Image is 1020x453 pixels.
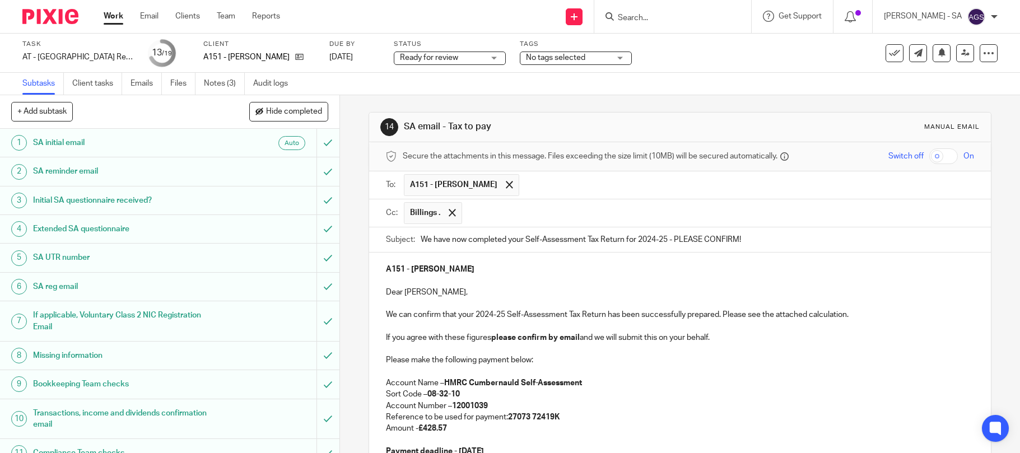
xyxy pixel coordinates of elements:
a: Team [217,11,235,22]
span: Get Support [779,12,822,20]
img: Pixie [22,9,78,24]
span: Ready for review [400,54,458,62]
h1: Extended SA questionnaire [33,221,215,237]
a: Reports [252,11,280,22]
h1: SA email - Tax to pay [404,121,704,133]
span: On [963,151,974,162]
span: Billings . [410,207,440,218]
label: Status [394,40,506,49]
div: 4 [11,221,27,237]
span: [DATE] [329,53,353,61]
h1: SA reminder email [33,163,215,180]
h1: Bookkeeping Team checks [33,376,215,393]
h1: If applicable, Voluntary Class 2 NIC Registration Email [33,307,215,335]
h1: SA reg email [33,278,215,295]
p: Amount - [386,423,975,434]
div: 7 [11,314,27,329]
h1: Transactions, income and dividends confirmation email [33,405,215,433]
label: Task [22,40,134,49]
a: Work [104,11,123,22]
div: 5 [11,250,27,266]
label: Subject: [386,234,415,245]
a: Files [170,73,195,95]
strong: A151 - [PERSON_NAME] [386,265,474,273]
label: Tags [520,40,632,49]
p: Sort Code – [386,389,975,400]
strong: £428.57 [418,424,447,432]
div: 14 [380,118,398,136]
a: Subtasks [22,73,64,95]
p: We can confirm that your 2024-25 Self-Assessment Tax Return has been successfully prepared. Pleas... [386,309,975,320]
strong: HMRC Cumbernauld [444,379,519,387]
div: 9 [11,376,27,392]
span: Switch off [888,151,924,162]
label: Cc: [386,207,398,218]
span: No tags selected [526,54,585,62]
a: Email [140,11,159,22]
span: A151 - [PERSON_NAME] [410,179,497,190]
p: Account Name – [386,377,975,389]
a: Emails [131,73,162,95]
div: Auto [278,136,305,150]
h1: Initial SA questionnaire received? [33,192,215,209]
label: Due by [329,40,380,49]
h1: SA initial email [33,134,215,151]
p: Please make the following payment below: [386,354,975,366]
label: Client [203,40,315,49]
button: + Add subtask [11,102,73,121]
button: Hide completed [249,102,328,121]
h1: Missing information [33,347,215,364]
label: To: [386,179,398,190]
p: Account Number – [386,400,975,412]
h1: SA UTR number [33,249,215,266]
div: 8 [11,348,27,363]
p: [PERSON_NAME] - SA [884,11,962,22]
p: Dear [PERSON_NAME], [386,287,975,298]
div: 1 [11,135,27,151]
p: Reference to be used for payment: [386,412,975,423]
div: AT - [GEOGRAPHIC_DATA] Return - PE [DATE] [22,52,134,63]
strong: please confirm by email [491,334,580,342]
div: 2 [11,164,27,180]
div: 6 [11,279,27,295]
span: Hide completed [266,108,322,116]
div: Manual email [924,123,980,132]
p: A151 - [PERSON_NAME] [203,52,290,63]
small: /19 [162,50,172,57]
a: Client tasks [72,73,122,95]
strong: 27073 72419K [508,413,560,421]
a: Clients [175,11,200,22]
strong: 08-32-10 [427,390,460,398]
div: 3 [11,193,27,208]
img: svg%3E [967,8,985,26]
p: If you agree with these figures and we will submit this on your behalf. [386,332,975,343]
strong: 12001039 [452,402,488,410]
a: Notes (3) [204,73,245,95]
span: Secure the attachments in this message. Files exceeding the size limit (10MB) will be secured aut... [403,151,777,162]
a: Audit logs [253,73,296,95]
input: Search [617,13,718,24]
div: AT - SA Return - PE 05-04-2025 [22,52,134,63]
strong: Self-Assessment [521,379,582,387]
div: 13 [152,46,172,59]
div: 10 [11,411,27,427]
